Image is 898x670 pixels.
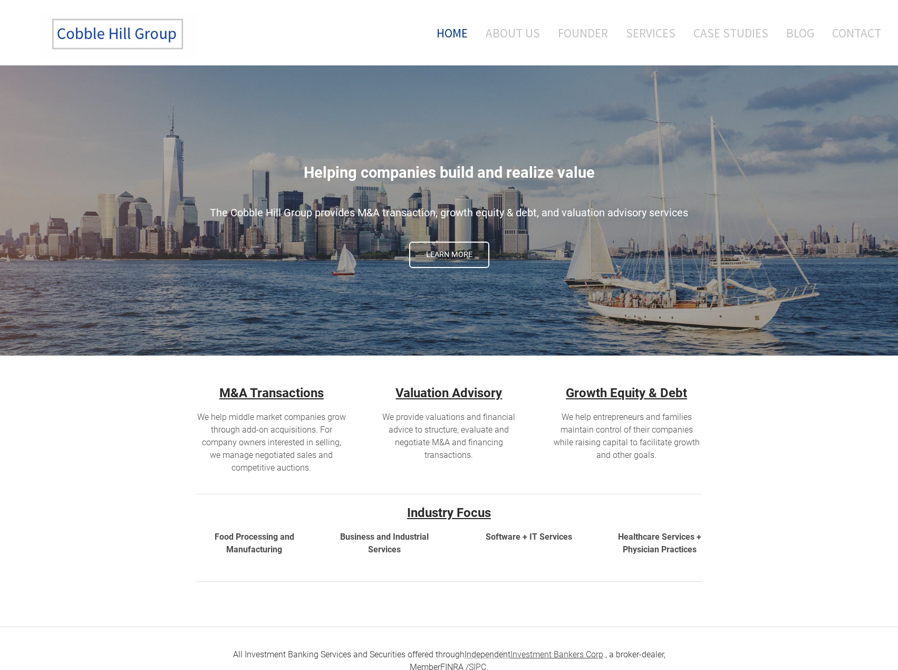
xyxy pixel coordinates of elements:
span: We help entrepreneurs and families maintain control of their companies while raising capital to f... [554,412,700,460]
a: Services [618,11,683,55]
a: About Us [478,11,548,55]
u: Investment Bankers Corp [510,649,603,659]
a: Case Studies [685,11,776,55]
strong: Healthcare Services + Physician Practices [618,532,701,554]
span: We help middle market companies grow through add-on acquisitions. For company owners interested i... [197,412,346,473]
a: IndependentInvestment Bankers Corp. [465,649,605,659]
a: Valuation Advisory [395,386,502,400]
font: Independent [465,649,510,659]
span: We provide valuations and financial advice to structure, evaluate and negotiate M&A and financing... [382,412,515,460]
span: The Cobble Hill Group provides M&A transaction, growth equity & debt, and valuation advisory serv... [210,206,688,219]
u: M&A Transactions [219,386,324,400]
a: Blog [778,11,822,55]
a: Contact [824,11,881,55]
span: Learn More [410,243,488,267]
img: The Cobble Hill Group LLC [40,11,198,58]
strong: Food Processing and Manufacturing [215,532,294,554]
font: All Investment Banking Services and Securities offered through [233,649,465,659]
a: Founder [550,11,616,55]
font: . [510,649,605,659]
strong: Industry Focus [407,505,491,520]
font: Business and Industrial Services [340,532,429,554]
a: Learn More [409,242,489,268]
strong: Growth Equity & Debt [566,386,687,400]
strong: Software + IT Services [486,532,572,542]
a: Home [421,11,476,55]
span: Helping companies build and realize value [304,164,595,181]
